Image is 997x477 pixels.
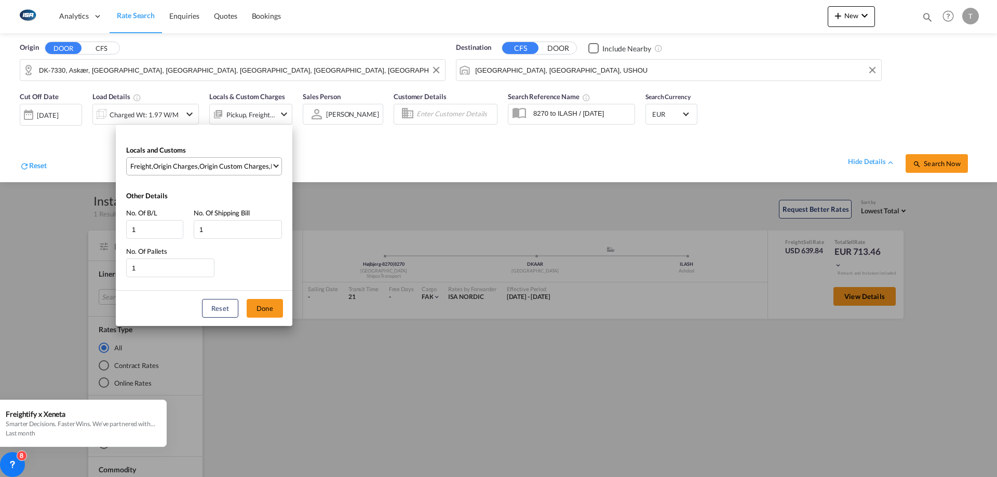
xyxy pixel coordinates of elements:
[202,299,238,318] button: Reset
[126,146,186,154] span: Locals and Customs
[126,258,214,277] input: No. Of Pallets
[199,161,269,171] div: Origin Custom Charges
[126,209,157,217] span: No. Of B/L
[271,161,317,171] div: Pickup Charges
[126,157,282,175] md-select: Select Locals and Customs: Freight, Origin Charges, Origin Custom Charges, Pickup Charges
[130,161,152,171] div: Freight
[126,192,168,200] span: Other Details
[194,220,282,239] input: No. Of Shipping Bill
[247,299,283,318] button: Done
[153,161,198,171] div: Origin Charges
[130,161,272,171] span: , , ,
[194,209,250,217] span: No. Of Shipping Bill
[126,220,183,239] input: No. Of B/L
[126,247,167,255] span: No. Of Pallets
